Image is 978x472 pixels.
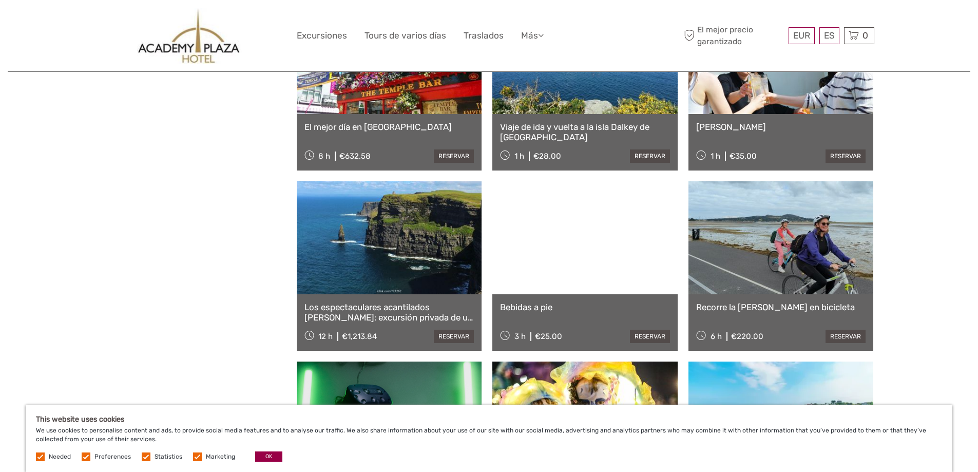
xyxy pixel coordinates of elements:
[434,330,474,343] a: reservar
[861,30,870,41] span: 0
[49,452,71,461] label: Needed
[339,152,371,161] div: €632.58
[500,302,670,312] a: Bebidas a pie
[365,28,446,43] a: Tours de varios días
[255,451,282,462] button: OK
[630,149,670,163] a: reservar
[730,152,757,161] div: €35.00
[696,122,866,132] a: [PERSON_NAME]
[533,152,561,161] div: €28.00
[696,302,866,312] a: Recorre la [PERSON_NAME] en bicicleta
[521,28,544,43] a: Más
[206,452,235,461] label: Marketing
[682,24,786,47] span: El mejor precio garantizado
[535,332,562,341] div: €25.00
[711,152,720,161] span: 1 h
[155,452,182,461] label: Statistics
[826,149,866,163] a: reservar
[514,152,524,161] span: 1 h
[731,332,763,341] div: €220.00
[342,332,377,341] div: €1,213.84
[318,152,330,161] span: 8 h
[94,452,131,461] label: Preferences
[297,28,347,43] a: Excursiones
[500,122,670,143] a: Viaje de ida y vuelta a la isla Dalkey de [GEOGRAPHIC_DATA]
[711,332,722,341] span: 6 h
[819,27,839,44] div: ES
[14,18,116,26] p: We're away right now. Please check back later!
[793,30,810,41] span: EUR
[434,149,474,163] a: reservar
[36,415,942,424] h5: This website uses cookies
[464,28,504,43] a: Traslados
[514,332,526,341] span: 3 h
[118,16,130,28] button: Open LiveChat chat widget
[304,122,474,132] a: El mejor día en [GEOGRAPHIC_DATA]
[26,405,952,472] div: We use cookies to personalise content and ads, to provide social media features and to analyse ou...
[630,330,670,343] a: reservar
[304,302,474,323] a: Los espectaculares acantilados [PERSON_NAME]: excursión privada de un día desde [GEOGRAPHIC_DATA]
[137,8,241,64] img: 457-0a7e1a9d-b643-4ac7-a2fe-f86dc3318720_logo_big.jpg
[826,330,866,343] a: reservar
[318,332,333,341] span: 12 h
